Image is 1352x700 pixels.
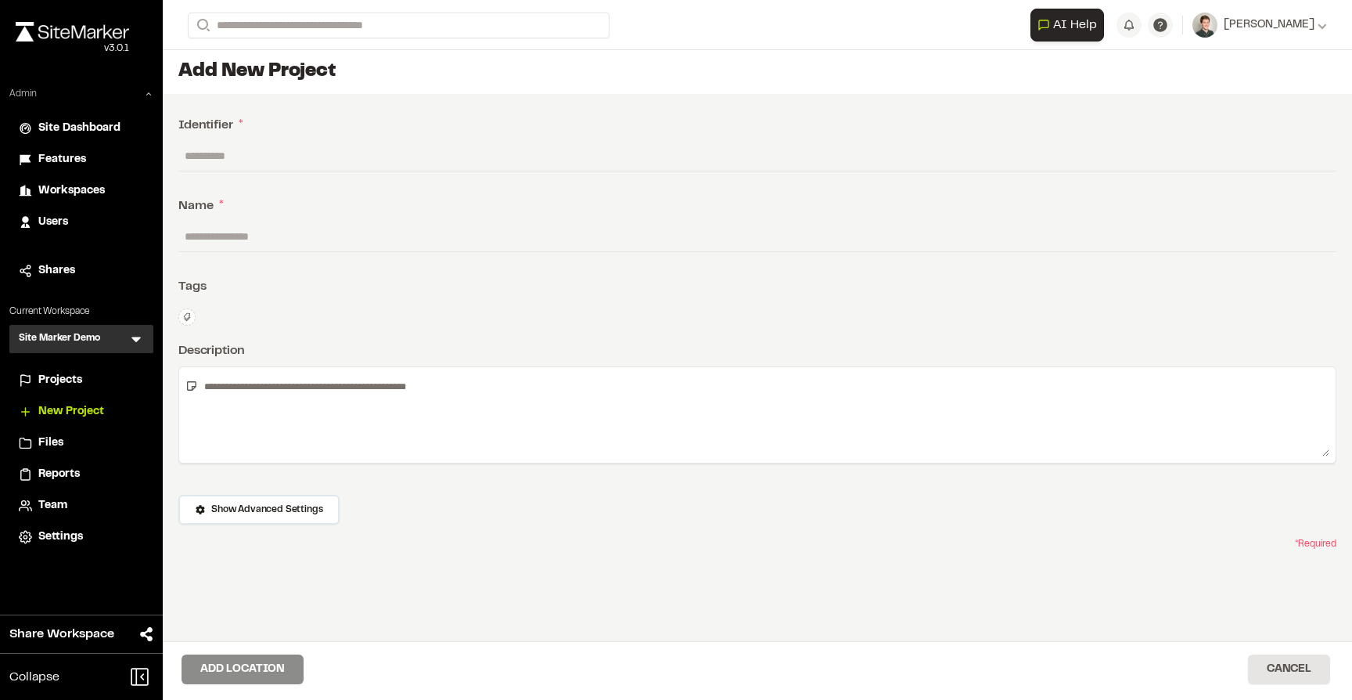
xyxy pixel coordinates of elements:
[1224,16,1314,34] span: [PERSON_NAME]
[19,120,144,137] a: Site Dashboard
[178,495,340,525] button: Show Advanced Settings
[16,41,129,56] div: Oh geez...please don't...
[1030,9,1104,41] button: Open AI Assistant
[19,466,144,483] a: Reports
[19,435,144,452] a: Files
[38,120,120,137] span: Site Dashboard
[38,214,68,231] span: Users
[38,182,105,200] span: Workspaces
[19,262,144,280] a: Shares
[178,116,1336,135] div: Identifier
[1192,13,1217,38] img: User
[38,529,83,546] span: Settings
[38,372,82,389] span: Projects
[1030,9,1110,41] div: Open AI Assistant
[1192,13,1327,38] button: [PERSON_NAME]
[19,372,144,389] a: Projects
[38,497,67,514] span: Team
[19,331,100,347] h3: Site Marker Demo
[178,309,196,326] button: Edit Tags
[19,497,144,514] a: Team
[16,22,129,41] img: rebrand.png
[178,60,1336,85] h1: Add New Project
[188,13,216,38] button: Search
[38,466,80,483] span: Reports
[182,655,304,684] button: Add Location
[178,277,1336,296] div: Tags
[1053,16,1097,34] span: AI Help
[19,182,144,200] a: Workspaces
[211,503,322,517] span: Show Advanced Settings
[1248,655,1330,684] button: Cancel
[1295,537,1336,551] span: * Required
[178,341,1336,360] div: Description
[38,435,63,452] span: Files
[38,151,86,168] span: Features
[178,197,1336,215] div: Name
[19,214,144,231] a: Users
[9,668,59,687] span: Collapse
[19,403,144,420] a: New Project
[19,529,144,546] a: Settings
[9,625,114,644] span: Share Workspace
[9,87,37,101] p: Admin
[9,305,153,319] p: Current Workspace
[38,403,104,420] span: New Project
[38,262,75,280] span: Shares
[19,151,144,168] a: Features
